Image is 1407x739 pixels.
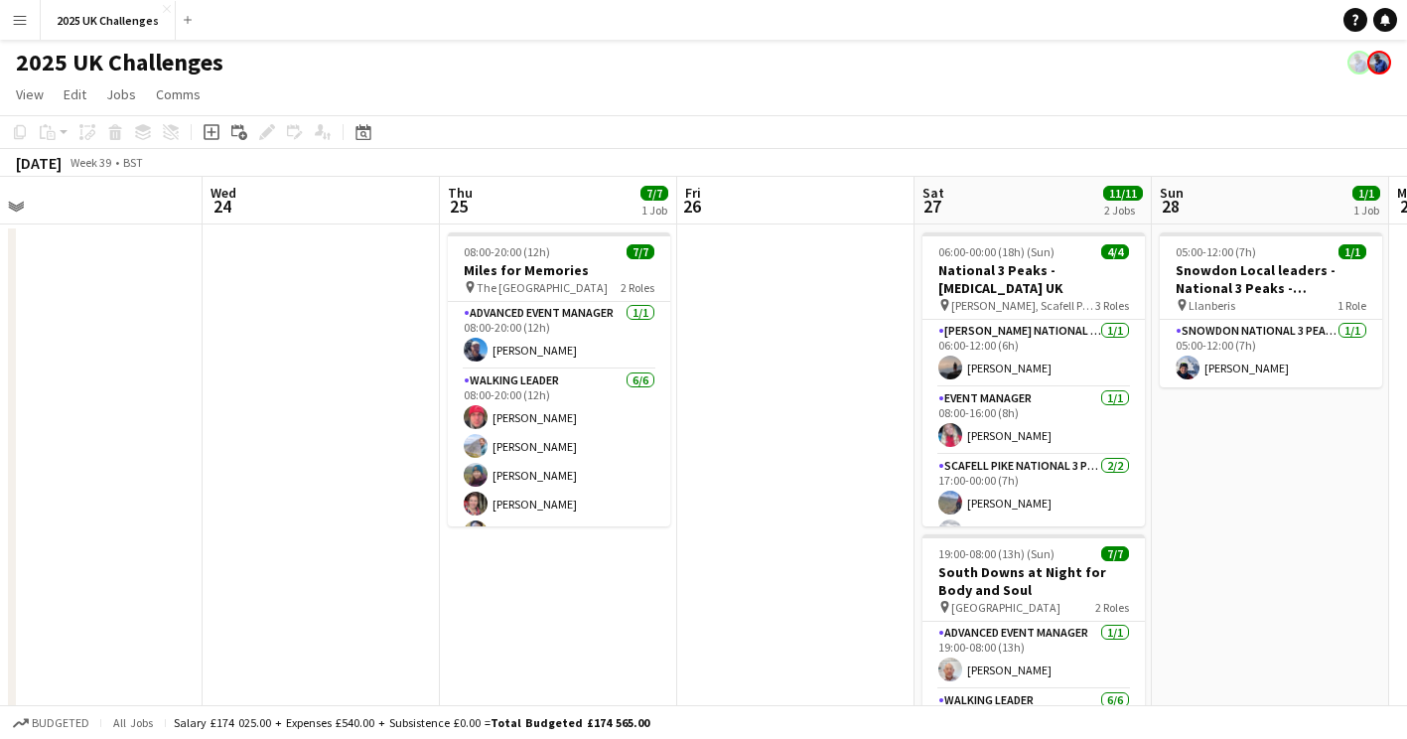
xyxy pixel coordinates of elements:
[41,1,176,40] button: 2025 UK Challenges
[66,155,115,170] span: Week 39
[174,715,649,730] div: Salary £174 025.00 + Expenses £540.00 + Subsistence £0.00 =
[64,85,86,103] span: Edit
[109,715,157,730] span: All jobs
[98,81,144,107] a: Jobs
[8,81,52,107] a: View
[56,81,94,107] a: Edit
[32,716,89,730] span: Budgeted
[1367,51,1391,74] app-user-avatar: Andy Baker
[156,85,201,103] span: Comms
[148,81,209,107] a: Comms
[123,155,143,170] div: BST
[106,85,136,103] span: Jobs
[16,48,223,77] h1: 2025 UK Challenges
[491,715,649,730] span: Total Budgeted £174 565.00
[10,712,92,734] button: Budgeted
[16,153,62,173] div: [DATE]
[1347,51,1371,74] app-user-avatar: Andy Baker
[16,85,44,103] span: View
